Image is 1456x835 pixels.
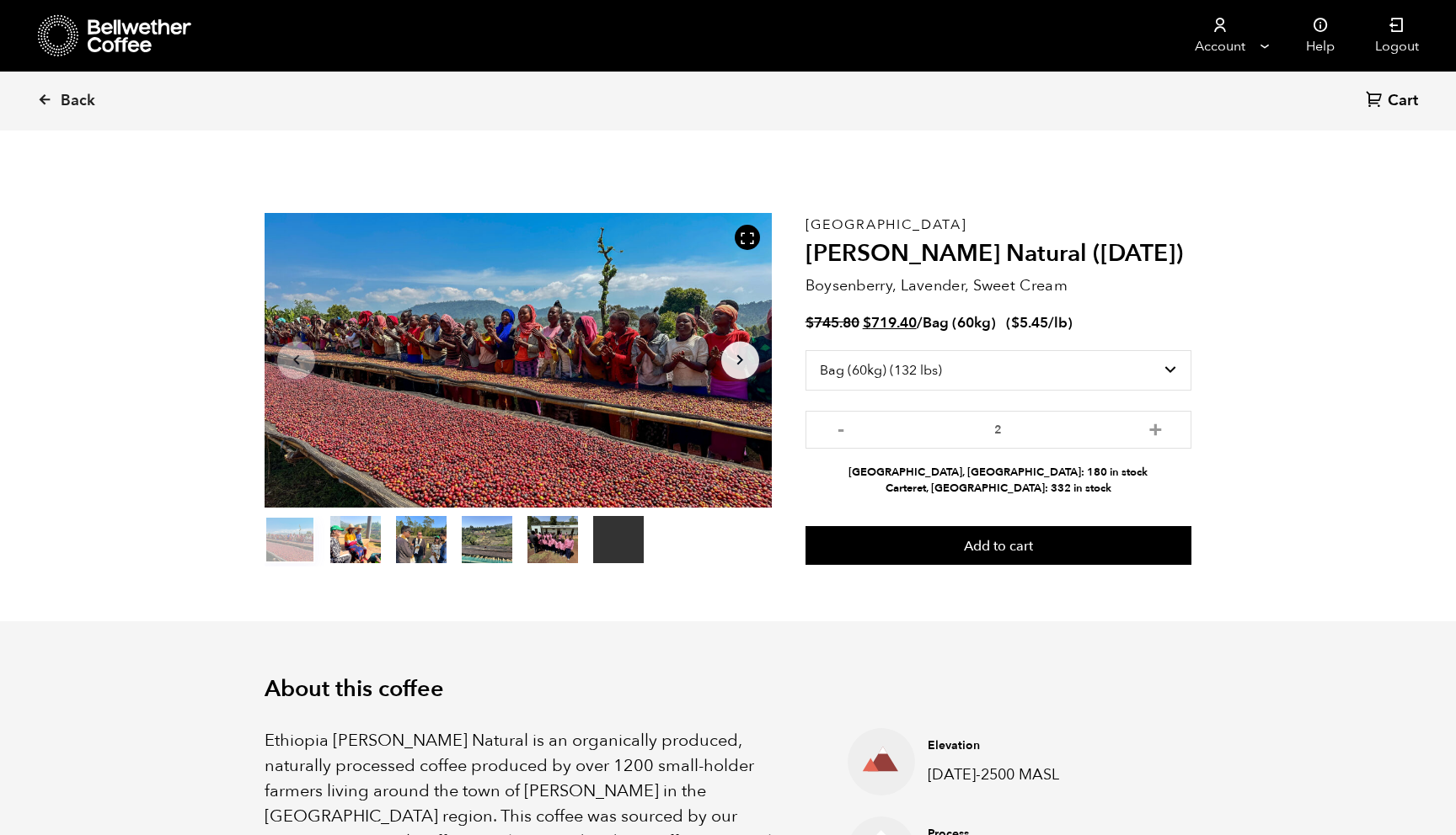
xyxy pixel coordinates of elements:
[831,419,852,436] button: -
[1366,90,1422,113] a: Cart
[917,313,923,332] span: /
[1145,419,1166,436] button: +
[593,516,644,563] video: Your browser does not support the video tag.
[1388,91,1418,111] span: Cart
[863,313,871,332] span: $
[928,763,1116,786] p: [DATE]-2500 MASL
[928,737,1116,754] h4: Elevation
[1011,313,1020,332] span: $
[806,465,1191,481] li: [GEOGRAPHIC_DATA], [GEOGRAPHIC_DATA]: 180 in stock
[863,313,917,332] bdi: 719.40
[806,240,1191,269] h2: [PERSON_NAME] Natural ([DATE])
[806,526,1191,565] button: Add to cart
[1011,313,1048,332] bdi: 5.45
[806,313,814,332] span: $
[265,676,1191,703] h2: About this coffee
[923,313,996,332] span: Bag (60kg)
[61,91,95,111] span: Back
[1048,313,1068,332] span: /lb
[806,481,1191,497] li: Carteret, [GEOGRAPHIC_DATA]: 332 in stock
[806,274,1191,297] p: Boysenberry, Lavender, Sweet Cream
[1006,313,1073,332] span: ( )
[806,313,859,332] bdi: 745.80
